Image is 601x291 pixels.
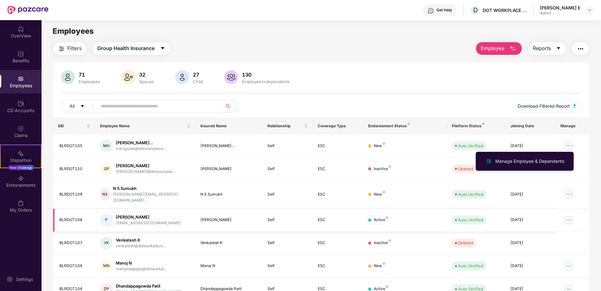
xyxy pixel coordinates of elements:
[138,71,155,78] div: 32
[313,117,363,134] th: Coverage Type
[222,104,234,109] span: search
[200,263,257,269] div: Manoj N
[59,143,90,149] div: BLRDOT105
[528,42,566,55] button: Reportscaret-down
[100,163,113,175] div: GP
[8,165,34,170] div: New Challenge
[97,44,154,52] span: Group Health Insurance
[458,166,473,172] div: Deleted
[61,70,75,84] img: svg+xml;base64,PHN2ZyB4bWxucz0iaHR0cDovL3d3dy53My5vcmcvMjAwMC9zdmciIHhtbG5zOnhsaW5rPSJodHRwOi8vd3...
[383,142,385,145] img: svg+xml;base64,PHN2ZyB4bWxucz0iaHR0cDovL3d3dy53My5vcmcvMjAwMC9zdmciIHdpZHRoPSI4IiBoZWlnaHQ9IjgiIH...
[195,117,262,134] th: Insured Name
[7,276,13,282] img: svg+xml;base64,PHN2ZyBpZD0iU2V0dGluZy0yMHgyMCIgeG1sbnM9Imh0dHA6Ly93d3cudzMub3JnLzIwMDAvc3ZnIiB3aW...
[241,79,291,84] div: Employees+dependents
[18,100,24,107] img: svg+xml;base64,PHN2ZyBpZD0iQ0RfQWNjb3VudHMiIGRhdGEtbmFtZT0iQ0QgQWNjb3VudHMiIHhtbG5zPSJodHRwOi8vd3...
[483,7,527,13] div: DOT WORKPLACE SOLUTIONS PRIVATE LIMITED
[200,217,257,223] div: [PERSON_NAME]
[59,217,90,223] div: BLRDOT108
[116,243,166,249] div: venkatesh@dotworkplace...
[389,165,391,168] img: svg+xml;base64,PHN2ZyB4bWxucz0iaHR0cDovL3d3dy53My5vcmcvMjAwMC9zdmciIHdpZHRoPSI4IiBoZWlnaHQ9IjgiIH...
[200,143,257,149] div: [PERSON_NAME]...
[318,166,358,172] div: ESC
[14,276,35,282] div: Settings
[374,263,385,269] div: New
[518,103,570,110] span: Download Filtered Report
[318,217,358,223] div: ESC
[100,237,113,249] div: VK
[138,79,155,84] div: Spouse
[482,123,485,125] img: svg+xml;base64,PHN2ZyB4bWxucz0iaHR0cDovL3d3dy53My5vcmcvMjAwMC9zdmciIHdpZHRoPSI4IiBoZWlnaHQ9IjgiIH...
[77,79,101,84] div: Employees
[175,70,189,84] img: svg+xml;base64,PHN2ZyB4bWxucz0iaHR0cDovL3d3dy53My5vcmcvMjAwMC9zdmciIHhtbG5zOnhsaW5rPSJodHRwOi8vd3...
[267,240,308,246] div: Self
[116,283,181,289] div: Dhandappagowda Patil
[18,175,24,181] img: svg+xml;base64,PHN2ZyBpZD0iRW5kb3JzZW1lbnRzIiB4bWxucz0iaHR0cDovL3d3dy53My5vcmcvMjAwMC9zdmciIHdpZH...
[113,185,190,191] div: N S Sumukh
[8,6,48,14] img: New Pazcare Logo
[577,45,584,53] img: svg+xml;base64,PHN2ZyB4bWxucz0iaHR0cDovL3d3dy53My5vcmcvMjAwMC9zdmciIHdpZHRoPSIyNCIgaGVpZ2h0PSIyNC...
[573,104,576,108] img: svg+xml;base64,PHN2ZyB4bWxucz0iaHR0cDovL3d3dy53My5vcmcvMjAwMC9zdmciIHhtbG5zOnhsaW5rPSJodHRwOi8vd3...
[67,44,81,52] span: Filters
[100,260,113,272] div: MN
[1,157,41,163] div: Stepathon
[267,217,308,223] div: Self
[533,44,551,52] span: Reports
[267,166,308,172] div: Self
[407,123,410,125] img: svg+xml;base64,PHN2ZyB4bWxucz0iaHR0cDovL3d3dy53My5vcmcvMjAwMC9zdmciIHdpZHRoPSI4IiBoZWlnaHQ9IjgiIH...
[564,261,574,271] img: manageButton
[262,117,313,134] th: Relationship
[224,70,238,84] img: svg+xml;base64,PHN2ZyB4bWxucz0iaHR0cDovL3d3dy53My5vcmcvMjAwMC9zdmciIHhtbG5zOnhsaW5rPSJodHRwOi8vd3...
[494,158,565,165] div: Manage Employee & Dependents
[222,100,238,112] button: search
[116,163,176,169] div: [PERSON_NAME]
[473,6,478,14] span: D
[476,42,522,55] button: Employee
[116,169,176,175] div: [PERSON_NAME]@dotworkplac...
[510,217,551,223] div: [DATE]
[318,191,358,197] div: ESC
[510,263,551,269] div: [DATE]
[116,260,167,266] div: Manoj N
[58,45,65,53] img: svg+xml;base64,PHN2ZyB4bWxucz0iaHR0cDovL3d3dy53My5vcmcvMjAwMC9zdmciIHdpZHRoPSIyNCIgaGVpZ2h0PSIyNC...
[564,141,574,151] img: manageButton
[18,125,24,132] img: svg+xml;base64,PHN2ZyBpZD0iQ2xhaW0iIHhtbG5zPSJodHRwOi8vd3d3LnczLm9yZy8yMDAwL3N2ZyIgd2lkdGg9IjIwIi...
[587,8,592,13] img: svg+xml;base64,PHN2ZyBpZD0iRHJvcGRvd24tMzJ4MzIiIHhtbG5zPSJodHRwOi8vd3d3LnczLm9yZy8yMDAwL3N2ZyIgd2...
[116,140,166,146] div: [PERSON_NAME]...
[93,42,170,55] button: Group Health Insurancecaret-down
[374,240,391,246] div: Inactive
[192,71,204,78] div: 27
[389,239,391,242] img: svg+xml;base64,PHN2ZyB4bWxucz0iaHR0cDovL3d3dy53My5vcmcvMjAwMC9zdmciIHdpZHRoPSI4IiBoZWlnaHQ9IjgiIH...
[505,117,556,134] th: Joining Date
[513,100,581,112] button: Download Filtered Report
[61,100,99,112] button: Allcaret-down
[116,214,181,220] div: [PERSON_NAME]
[458,143,483,149] div: Auto Verified
[267,123,303,128] span: Relationship
[18,150,24,157] img: svg+xml;base64,PHN2ZyB4bWxucz0iaHR0cDovL3d3dy53My5vcmcvMjAwMC9zdmciIHdpZHRoPSIyMSIgaGVpZ2h0PSIyMC...
[458,240,473,246] div: Deleted
[18,76,24,82] img: svg+xml;base64,PHN2ZyBpZD0iRW1wbG95ZWVzIiB4bWxucz0iaHR0cDovL3d3dy53My5vcmcvMjAwMC9zdmciIHdpZHRoPS...
[564,215,574,225] img: manageButton
[200,240,257,246] div: Venkatesh K
[267,191,308,197] div: Self
[160,46,165,51] span: caret-down
[121,70,135,84] img: svg+xml;base64,PHN2ZyB4bWxucz0iaHR0cDovL3d3dy53My5vcmcvMjAwMC9zdmciIHhtbG5zOnhsaW5rPSJodHRwOi8vd3...
[18,51,24,57] img: svg+xml;base64,PHN2ZyBpZD0iQmVuZWZpdHMiIHhtbG5zPSJodHRwOi8vd3d3LnczLm9yZy8yMDAwL3N2ZyIgd2lkdGg9Ij...
[59,191,90,197] div: BLRDOT109
[540,5,580,11] div: [PERSON_NAME] E
[53,42,86,55] button: Filters
[18,26,24,32] img: svg+xml;base64,PHN2ZyBpZD0iSG9tZSIgeG1sbnM9Imh0dHA6Ly93d3cudzMub3JnLzIwMDAvc3ZnIiB3aWR0aD0iMjAiIG...
[458,217,483,223] div: Auto Verified
[116,220,181,226] div: [EMAIL_ADDRESS][DOMAIN_NAME]
[318,143,358,149] div: ESC
[77,71,101,78] div: 71
[116,266,167,272] div: manojnagappa@dotworkpl...
[458,263,483,269] div: Auto Verified
[510,240,551,246] div: [DATE]
[383,191,385,193] img: svg+xml;base64,PHN2ZyB4bWxucz0iaHR0cDovL3d3dy53My5vcmcvMjAwMC9zdmciIHdpZHRoPSI4IiBoZWlnaHQ9IjgiIH...
[200,191,257,197] div: N S Sumukh
[368,123,442,128] div: Endorsement Status
[383,262,385,265] img: svg+xml;base64,PHN2ZyB4bWxucz0iaHR0cDovL3d3dy53My5vcmcvMjAwMC9zdmciIHdpZHRoPSI4IiBoZWlnaHQ9IjgiIH...
[100,188,110,201] div: NS
[510,143,551,149] div: [DATE]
